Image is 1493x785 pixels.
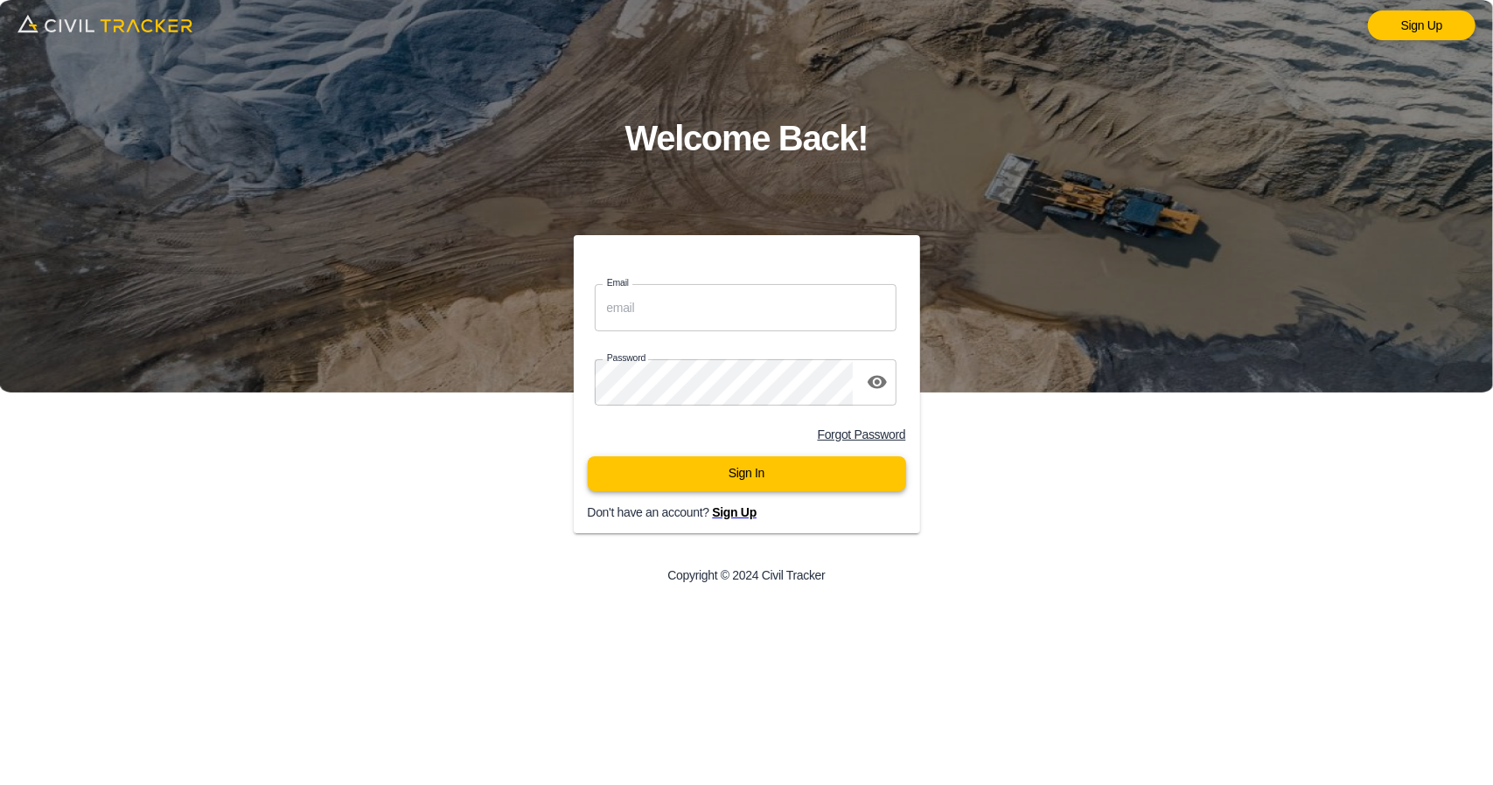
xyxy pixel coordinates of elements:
img: logo [17,9,192,38]
h1: Welcome Back! [625,110,869,167]
input: email [595,284,897,330]
p: Don't have an account? [588,505,934,519]
button: Sign In [588,456,906,491]
a: Forgot Password [818,427,906,441]
p: Copyright © 2024 Civil Tracker [667,568,825,582]
a: Sign Up [1368,10,1476,40]
a: Sign Up [712,505,757,519]
button: toggle password visibility [860,365,895,399]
